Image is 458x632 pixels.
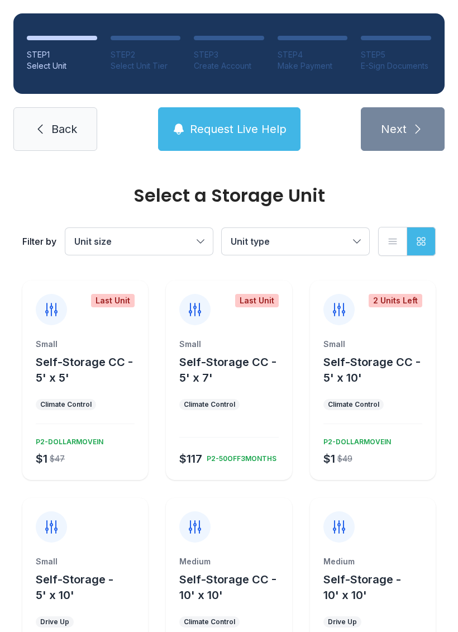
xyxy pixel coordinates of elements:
div: Small [36,339,135,350]
div: Filter by [22,235,56,248]
div: Select Unit [27,60,97,72]
button: Self-Storage - 10' x 10' [323,572,431,603]
div: Make Payment [278,60,348,72]
button: Unit type [222,228,369,255]
div: Last Unit [235,294,279,307]
span: Next [381,121,407,137]
div: Climate Control [184,617,235,626]
div: Small [323,339,422,350]
div: STEP 3 [194,49,264,60]
div: P2-50OFF3MONTHS [202,450,276,463]
div: 2 Units Left [369,294,422,307]
div: STEP 4 [278,49,348,60]
span: Self-Storage CC - 5' x 10' [323,355,421,384]
button: Self-Storage CC - 5' x 10' [323,354,431,386]
div: $117 [179,451,202,467]
div: Small [36,556,135,567]
button: Self-Storage CC - 5' x 7' [179,354,287,386]
div: Last Unit [91,294,135,307]
div: Climate Control [184,400,235,409]
div: Select Unit Tier [111,60,181,72]
span: Self-Storage CC - 5' x 5' [36,355,133,384]
button: Self-Storage - 5' x 10' [36,572,144,603]
span: Unit size [74,236,112,247]
div: Select a Storage Unit [22,187,436,205]
div: $47 [50,453,65,464]
div: STEP 5 [361,49,431,60]
div: Climate Control [40,400,92,409]
button: Self-Storage CC - 10' x 10' [179,572,287,603]
span: Back [51,121,77,137]
div: E-Sign Documents [361,60,431,72]
div: P2-DOLLARMOVEIN [319,433,391,446]
div: Small [179,339,278,350]
div: STEP 1 [27,49,97,60]
div: $49 [337,453,352,464]
div: $1 [323,451,335,467]
span: Unit type [231,236,270,247]
button: Self-Storage CC - 5' x 5' [36,354,144,386]
div: STEP 2 [111,49,181,60]
div: P2-DOLLARMOVEIN [31,433,103,446]
div: Create Account [194,60,264,72]
span: Request Live Help [190,121,287,137]
button: Unit size [65,228,213,255]
div: Medium [323,556,422,567]
span: Self-Storage - 10' x 10' [323,573,401,602]
div: $1 [36,451,47,467]
span: Self-Storage CC - 10' x 10' [179,573,276,602]
span: Self-Storage CC - 5' x 7' [179,355,276,384]
span: Self-Storage - 5' x 10' [36,573,113,602]
div: Drive Up [40,617,69,626]
div: Drive Up [328,617,357,626]
div: Climate Control [328,400,379,409]
div: Medium [179,556,278,567]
